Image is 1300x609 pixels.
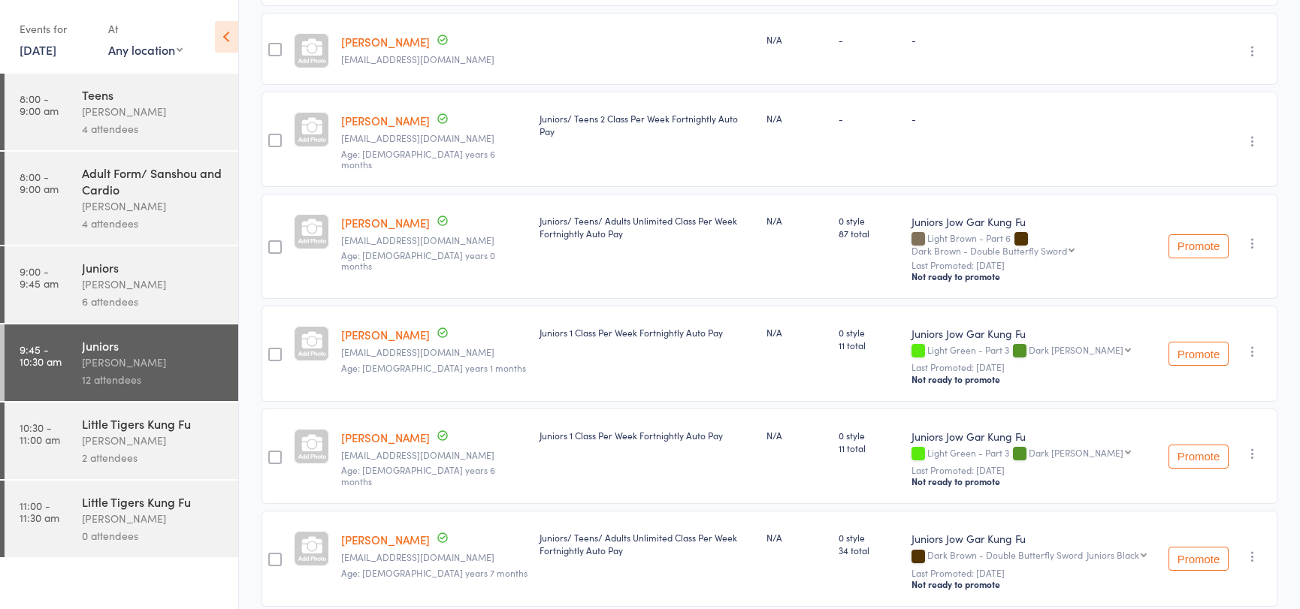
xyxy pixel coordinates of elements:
a: [PERSON_NAME] [341,327,430,342]
span: 11 total [839,442,899,454]
span: 0 style [839,531,899,544]
div: Not ready to promote [912,270,1156,282]
button: Promote [1168,342,1229,366]
div: 0 attendees [82,527,225,544]
button: Promote [1168,234,1229,258]
div: Juniors Jow Gar Kung Fu [912,531,1156,546]
span: 0 style [839,326,899,339]
a: 9:00 -9:45 amJuniors[PERSON_NAME]6 attendees [5,246,238,323]
div: Dark Brown - Double Butterfly Sword [912,550,1156,562]
button: Promote [1168,445,1229,469]
div: Light Green - Part 3 [912,345,1156,357]
div: Not ready to promote [912,475,1156,487]
small: nnongy@gmail.com [341,235,528,246]
a: 8:00 -9:00 amTeens[PERSON_NAME]4 attendees [5,74,238,150]
a: [PERSON_NAME] [341,532,430,547]
small: catablante@gmail.com [341,347,528,357]
a: [PERSON_NAME] [341,34,430,50]
div: [PERSON_NAME] [82,103,225,120]
div: - [912,112,1156,125]
div: [PERSON_NAME] [82,510,225,527]
span: 0 style [839,214,899,227]
div: N/A [766,531,827,544]
div: 12 attendees [82,371,225,388]
div: Light Green - Part 3 [912,448,1156,460]
time: 10:30 - 11:00 am [20,421,60,445]
div: - [839,33,899,46]
span: Age: [DEMOGRAPHIC_DATA] years 7 months [341,566,528,579]
div: Juniors Black [1087,550,1139,559]
small: catablante@gmail.com [341,450,528,460]
span: 87 total [839,227,899,240]
a: 9:45 -10:30 amJuniors[PERSON_NAME]12 attendees [5,324,238,401]
div: Not ready to promote [912,373,1156,385]
div: Juniors [82,259,225,276]
span: 0 style [839,429,899,442]
div: Dark [PERSON_NAME] [1029,448,1123,457]
div: 4 attendees [82,215,225,232]
div: N/A [766,429,827,442]
a: 8:00 -9:00 amAdult Form/ Sanshou and Cardio[PERSON_NAME]4 attendees [5,152,238,245]
div: Any location [108,41,183,58]
time: 8:00 - 9:00 am [20,92,59,116]
div: Juniors/ Teens/ Adults Unlimited Class Per Week Fortnightly Auto Pay [540,214,754,240]
a: [PERSON_NAME] [341,215,430,231]
div: Light Brown - Part 6 [912,233,1156,255]
div: Juniors/ Teens 2 Class Per Week Fortnightly Auto Pay [540,112,754,137]
div: Juniors [82,337,225,354]
div: Juniors/ Teens/ Adults Unlimited Class Per Week Fortnightly Auto Pay [540,531,754,556]
span: 11 total [839,339,899,351]
div: [PERSON_NAME] [82,354,225,371]
time: 9:45 - 10:30 am [20,343,62,367]
div: N/A [766,214,827,227]
div: Events for [20,17,93,41]
div: Not ready to promote [912,578,1156,590]
time: 8:00 - 9:00 am [20,170,59,194]
div: N/A [766,112,827,125]
div: Dark [PERSON_NAME] [1029,345,1123,354]
small: Last Promoted: [DATE] [912,260,1156,270]
a: 11:00 -11:30 amLittle Tigers Kung Fu[PERSON_NAME]0 attendees [5,481,238,557]
div: Little Tigers Kung Fu [82,415,225,432]
div: [PERSON_NAME] [82,197,225,215]
div: - [912,33,1156,46]
div: 6 attendees [82,293,225,310]
time: 9:00 - 9:45 am [20,265,59,289]
div: Little Tigers Kung Fu [82,493,225,510]
span: Age: [DEMOGRAPHIC_DATA] years 1 months [341,361,526,374]
small: qi.lin@health.nsw.gov.au [341,552,528,562]
small: Last Promoted: [DATE] [912,362,1156,372]
a: [PERSON_NAME] [341,113,430,128]
div: 4 attendees [82,120,225,137]
small: thuynguyen180707@gmail.com [341,54,528,65]
div: Juniors Jow Gar Kung Fu [912,326,1156,341]
div: Juniors 1 Class Per Week Fortnightly Auto Pay [540,326,754,339]
small: Last Promoted: [DATE] [912,568,1156,578]
small: Last Promoted: [DATE] [912,465,1156,475]
small: ranaumair946@yahoo.com [341,133,528,143]
div: Juniors 1 Class Per Week Fortnightly Auto Pay [540,429,754,442]
div: 2 attendees [82,449,225,466]
a: [DATE] [20,41,56,58]
div: Dark Brown - Double Butterfly Sword [912,246,1067,255]
div: Adult Form/ Sanshou and Cardio [82,164,225,197]
button: Promote [1168,547,1229,571]
div: Juniors Jow Gar Kung Fu [912,429,1156,444]
div: [PERSON_NAME] [82,432,225,449]
div: At [108,17,183,41]
div: [PERSON_NAME] [82,276,225,293]
a: 10:30 -11:00 amLittle Tigers Kung Fu[PERSON_NAME]2 attendees [5,402,238,479]
span: 34 total [839,544,899,556]
span: Age: [DEMOGRAPHIC_DATA] years 6 months [341,147,495,170]
div: - [839,112,899,125]
div: Teens [82,86,225,103]
span: Age: [DEMOGRAPHIC_DATA] years 6 months [341,463,495,487]
time: 11:00 - 11:30 am [20,499,59,523]
span: Age: [DEMOGRAPHIC_DATA] years 0 months [341,249,495,272]
div: Juniors Jow Gar Kung Fu [912,214,1156,229]
div: N/A [766,326,827,339]
div: N/A [766,33,827,46]
a: [PERSON_NAME] [341,430,430,445]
